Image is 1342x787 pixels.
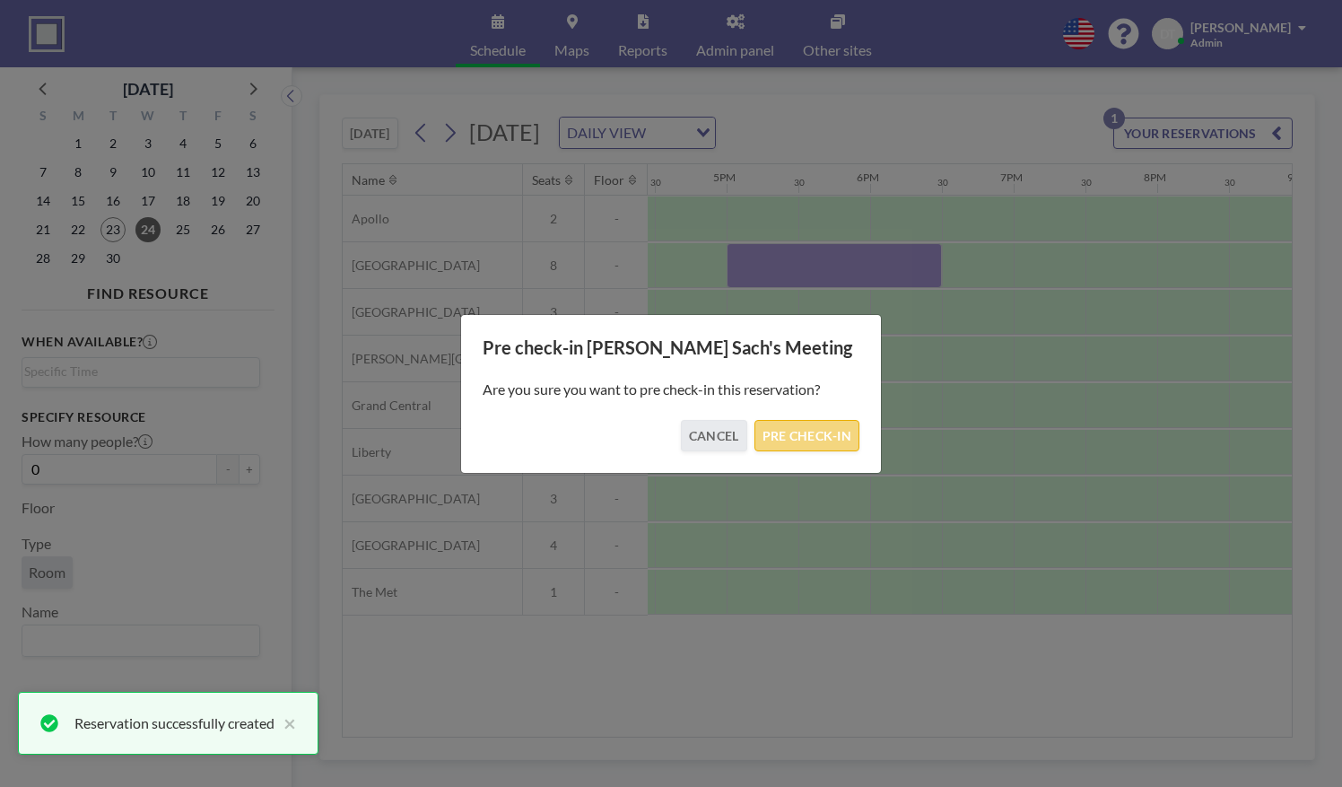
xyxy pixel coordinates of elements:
[274,713,296,734] button: close
[483,337,859,359] h3: Pre check-in [PERSON_NAME] Sach's Meeting
[754,420,859,451] button: PRE CHECK-IN
[74,713,274,734] div: Reservation successfully created
[483,380,859,398] p: Are you sure you want to pre check-in this reservation?
[681,420,747,451] button: CANCEL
